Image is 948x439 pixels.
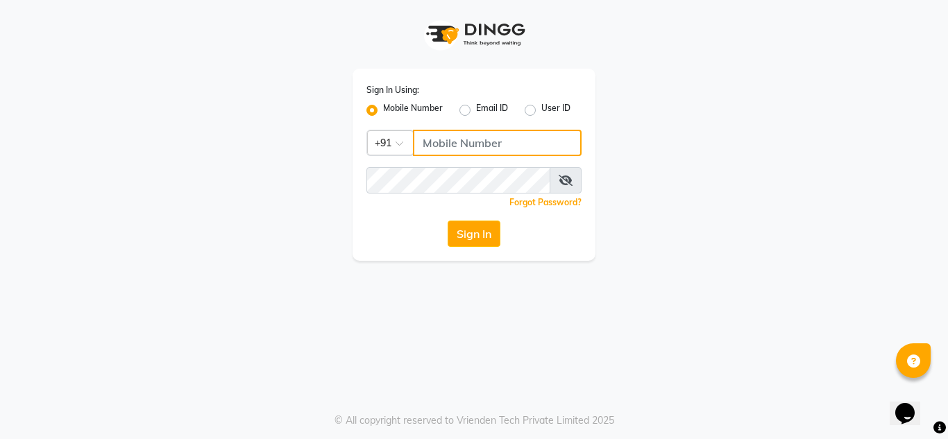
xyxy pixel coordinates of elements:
label: User ID [541,102,570,119]
img: logo1.svg [418,14,530,55]
label: Sign In Using: [366,84,419,96]
button: Sign In [448,221,500,247]
label: Mobile Number [383,102,443,119]
a: Forgot Password? [509,197,582,207]
iframe: chat widget [890,384,934,425]
input: Username [413,130,582,156]
input: Username [366,167,550,193]
label: Email ID [476,102,508,119]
